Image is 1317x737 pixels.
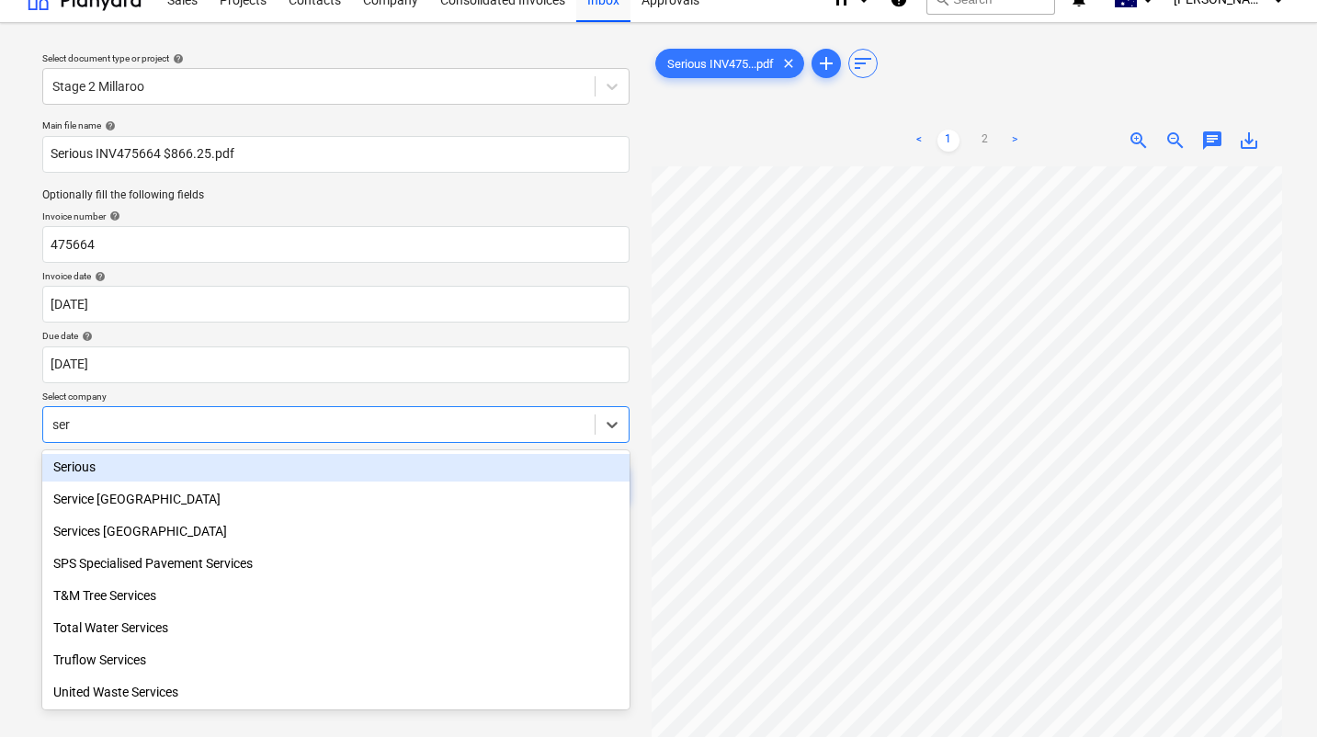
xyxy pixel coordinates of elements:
div: Service Australia [42,484,630,514]
div: Select document type or project [42,52,630,64]
iframe: Chat Widget [1225,649,1317,737]
span: help [106,210,120,221]
span: help [169,53,184,64]
div: Serious [42,452,630,482]
div: Invoice number [42,210,630,222]
div: SPS Specialised Pavement Services [42,549,630,578]
p: Select company [42,391,630,406]
div: Services [GEOGRAPHIC_DATA] [42,516,630,546]
span: sort [852,52,874,74]
div: Due date [42,330,630,342]
div: Main file name [42,119,630,131]
div: Total Water Services [42,613,630,642]
input: Due date not specified [42,346,630,383]
div: Truflow Services [42,645,630,675]
span: zoom_in [1128,130,1150,152]
a: Page 1 is your current page [937,130,959,152]
a: Page 2 [974,130,996,152]
input: Main file name [42,136,630,173]
span: clear [778,52,800,74]
div: Services Australia [42,516,630,546]
div: Service [GEOGRAPHIC_DATA] [42,484,630,514]
span: help [91,271,106,282]
span: save_alt [1238,130,1260,152]
span: chat [1201,130,1223,152]
div: Serious INV475...pdf [655,49,804,78]
span: help [101,120,116,131]
span: Serious INV475...pdf [656,57,785,71]
span: zoom_out [1164,130,1186,152]
input: Invoice date not specified [42,286,630,323]
span: help [78,331,93,342]
p: Optionally fill the following fields [42,187,630,203]
a: Previous page [908,130,930,152]
div: Invoice date [42,270,630,282]
input: Invoice number [42,226,630,263]
span: add [815,52,837,74]
div: United Waste Services [42,677,630,707]
div: T&M Tree Services [42,581,630,610]
a: Next page [1004,130,1026,152]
